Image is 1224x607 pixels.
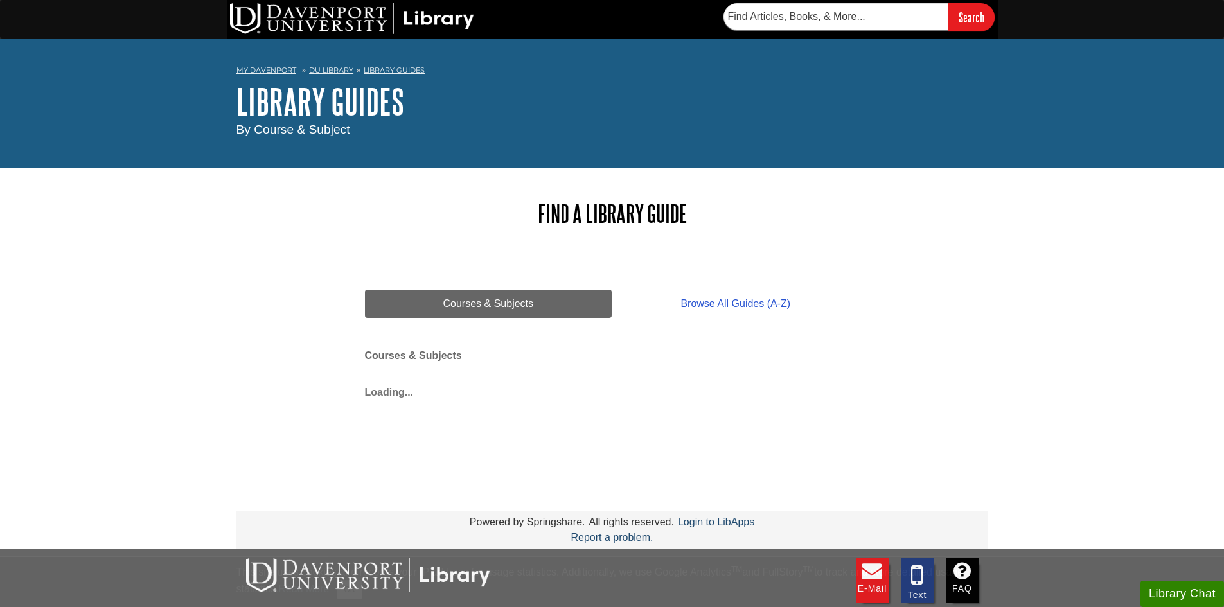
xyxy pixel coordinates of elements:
div: This site uses cookies and records your IP address for usage statistics. Additionally, we use Goo... [236,565,988,599]
h1: Library Guides [236,82,988,121]
form: Searches DU Library's articles, books, and more [723,3,995,31]
input: Find Articles, Books, & More... [723,3,948,30]
a: Login to LibApps [678,516,754,527]
a: Library Guides [364,66,425,75]
h2: Find a Library Guide [365,200,860,227]
h2: Courses & Subjects [365,350,860,365]
img: DU Library [230,3,474,34]
a: Read More [278,583,329,594]
a: My Davenport [236,65,296,76]
a: Courses & Subjects [365,290,612,318]
a: Browse All Guides (A-Z) [612,290,859,318]
div: Loading... [365,378,860,400]
div: All rights reserved. [587,516,676,527]
nav: breadcrumb [236,62,988,82]
sup: TM [803,565,814,574]
button: Library Chat [1140,581,1224,607]
div: Powered by Springshare. [468,516,587,527]
div: By Course & Subject [236,121,988,139]
a: Report a problem. [571,532,653,543]
sup: TM [731,565,742,574]
button: Close [337,580,362,599]
input: Search [948,3,995,31]
a: DU Library [309,66,353,75]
